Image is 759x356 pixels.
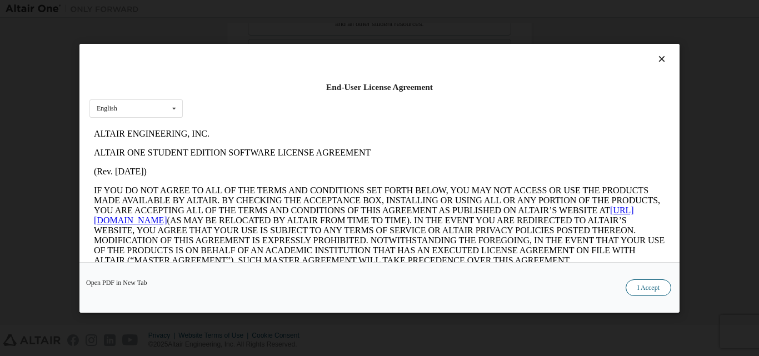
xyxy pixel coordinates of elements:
div: English [97,105,117,112]
p: (Rev. [DATE]) [4,42,576,52]
p: IF YOU DO NOT AGREE TO ALL OF THE TERMS AND CONDITIONS SET FORTH BELOW, YOU MAY NOT ACCESS OR USE... [4,61,576,141]
a: Open PDF in New Tab [86,279,147,285]
a: [URL][DOMAIN_NAME] [4,81,545,101]
button: I Accept [626,279,671,295]
p: This Altair One Student Edition Software License Agreement (“Agreement”) is between Altair Engine... [4,150,576,190]
p: ALTAIR ONE STUDENT EDITION SOFTWARE LICENSE AGREEMENT [4,23,576,33]
div: End-User License Agreement [89,82,670,93]
p: ALTAIR ENGINEERING, INC. [4,4,576,14]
